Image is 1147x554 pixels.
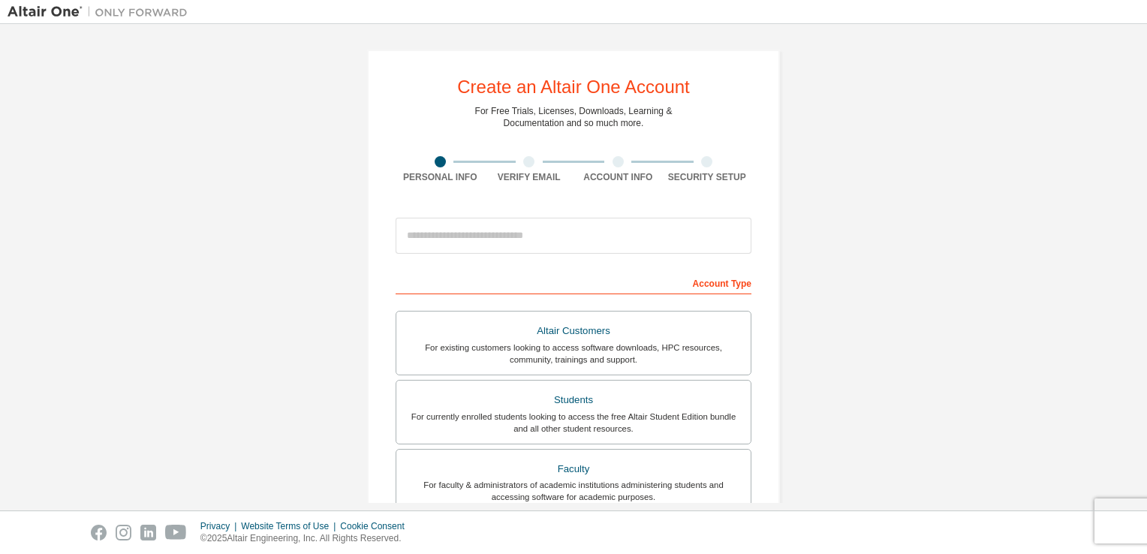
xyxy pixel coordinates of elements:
div: Security Setup [663,171,752,183]
img: facebook.svg [91,525,107,540]
div: For existing customers looking to access software downloads, HPC resources, community, trainings ... [405,342,742,366]
div: Altair Customers [405,321,742,342]
div: Personal Info [396,171,485,183]
div: Create an Altair One Account [457,78,690,96]
div: Account Type [396,270,751,294]
div: Faculty [405,459,742,480]
img: linkedin.svg [140,525,156,540]
div: Cookie Consent [340,520,413,532]
div: For Free Trials, Licenses, Downloads, Learning & Documentation and so much more. [475,105,673,129]
div: Students [405,390,742,411]
div: Privacy [200,520,241,532]
div: Verify Email [485,171,574,183]
img: Altair One [8,5,195,20]
img: youtube.svg [165,525,187,540]
div: For currently enrolled students looking to access the free Altair Student Edition bundle and all ... [405,411,742,435]
img: instagram.svg [116,525,131,540]
div: Account Info [573,171,663,183]
div: Website Terms of Use [241,520,340,532]
div: For faculty & administrators of academic institutions administering students and accessing softwa... [405,479,742,503]
p: © 2025 Altair Engineering, Inc. All Rights Reserved. [200,532,414,545]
